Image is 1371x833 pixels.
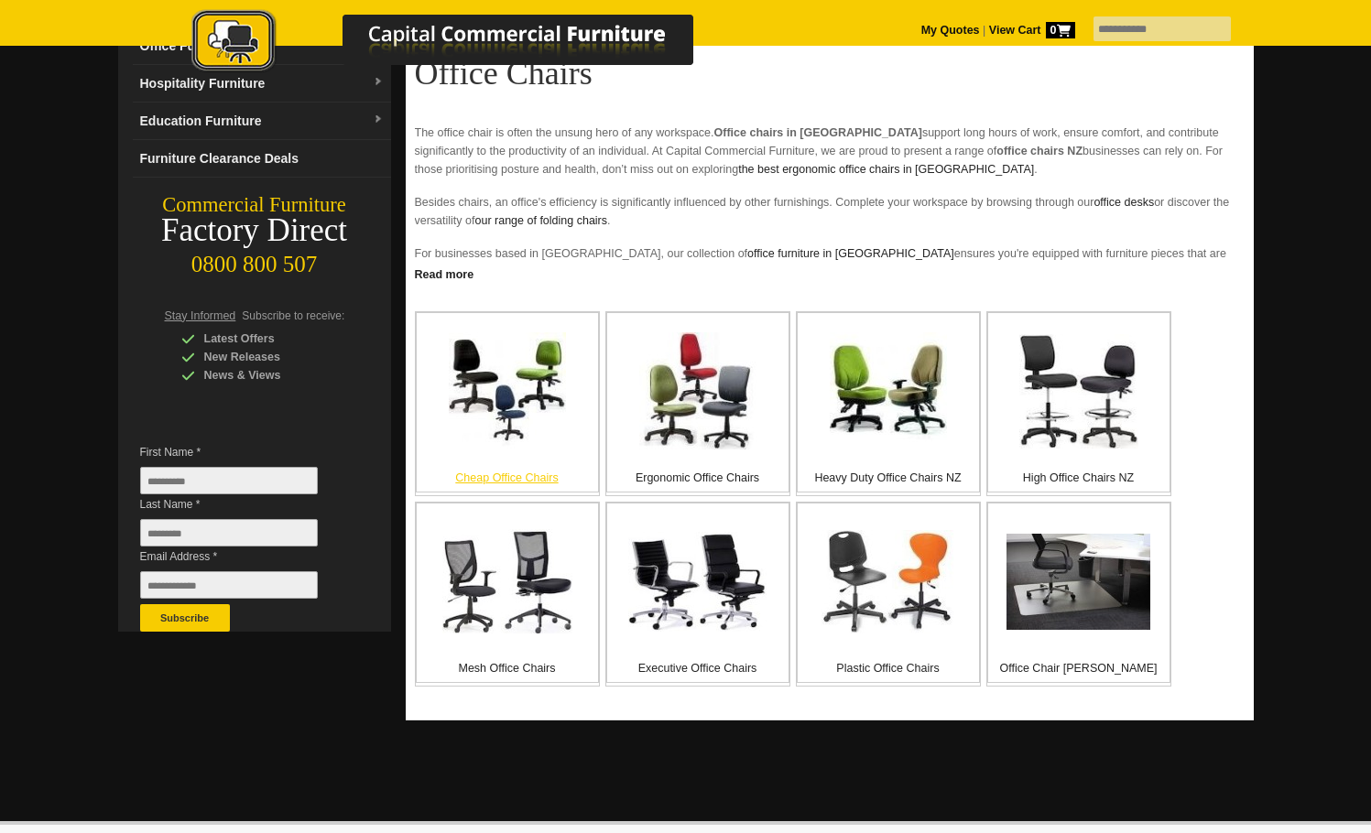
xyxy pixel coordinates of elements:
div: 0800 800 507 [118,243,391,277]
p: Ergonomic Office Chairs [607,469,789,487]
img: High Office Chairs NZ [1019,334,1138,449]
div: Factory Direct [118,218,391,243]
p: Plastic Office Chairs [798,659,979,677]
a: Office Furnituredropdown [133,27,391,65]
span: 0 [1046,22,1075,38]
span: Subscribe to receive: [242,309,344,322]
img: Plastic Office Chairs [822,530,954,633]
p: Executive Office Chairs [607,659,789,677]
p: Mesh Office Chairs [417,659,598,677]
strong: Office chairs in [GEOGRAPHIC_DATA] [714,126,922,139]
img: Mesh Office Chairs [442,529,572,633]
h1: Office Chairs [415,56,1245,91]
img: dropdown [373,114,384,125]
span: First Name * [140,443,345,461]
a: office desks [1094,196,1154,209]
p: Besides chairs, an office's efficiency is significantly influenced by other furnishings. Complete... [415,193,1245,230]
input: Email Address * [140,571,318,599]
img: Office Chair Mats [1006,534,1150,630]
img: Cheap Office Chairs [449,332,566,449]
a: Capital Commercial Furniture Logo [141,9,782,81]
a: our range of folding chairs [475,214,608,227]
p: High Office Chairs NZ [988,469,1170,487]
div: New Releases [181,348,355,366]
a: View Cart0 [985,24,1074,37]
p: Heavy Duty Office Chairs NZ [798,469,979,487]
a: Mesh Office Chairs Mesh Office Chairs [415,502,600,687]
a: Heavy Duty Office Chairs NZ Heavy Duty Office Chairs NZ [796,311,981,496]
a: My Quotes [921,24,980,37]
span: Stay Informed [165,309,236,322]
a: Plastic Office Chairs Plastic Office Chairs [796,502,981,687]
a: the best ergonomic office chairs in [GEOGRAPHIC_DATA] [738,163,1034,176]
a: Executive Office Chairs Executive Office Chairs [605,502,790,687]
img: Ergonomic Office Chairs [639,332,756,449]
a: Education Furnituredropdown [133,103,391,140]
div: News & Views [181,366,355,384]
button: Subscribe [140,604,230,632]
a: Cheap Office Chairs Cheap Office Chairs [415,311,600,496]
a: Click to read more [406,261,1254,284]
a: High Office Chairs NZ High Office Chairs NZ [986,311,1171,496]
p: The office chair is often the unsung hero of any workspace. support long hours of work, ensure co... [415,124,1245,178]
div: Commercial Furniture [118,192,391,218]
a: Furniture Clearance Deals [133,140,391,178]
img: Heavy Duty Office Chairs NZ [830,332,947,449]
input: First Name * [140,467,318,494]
p: Cheap Office Chairs [417,469,598,487]
strong: office chairs NZ [996,145,1083,157]
strong: View Cart [989,24,1075,37]
a: Office Chair Mats Office Chair [PERSON_NAME] [986,502,1171,687]
span: Email Address * [140,547,345,566]
a: office furniture in [GEOGRAPHIC_DATA] [747,247,954,260]
p: Office Chair [PERSON_NAME] [988,659,1170,677]
img: Capital Commercial Furniture Logo [141,9,782,76]
a: Ergonomic Office Chairs Ergonomic Office Chairs [605,311,790,496]
div: Latest Offers [181,330,355,348]
p: For businesses based in [GEOGRAPHIC_DATA], our collection of ensures you're equipped with furnitu... [415,244,1245,299]
img: Executive Office Chairs [628,532,767,632]
a: Hospitality Furnituredropdown [133,65,391,103]
input: Last Name * [140,519,318,546]
span: Last Name * [140,495,345,514]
